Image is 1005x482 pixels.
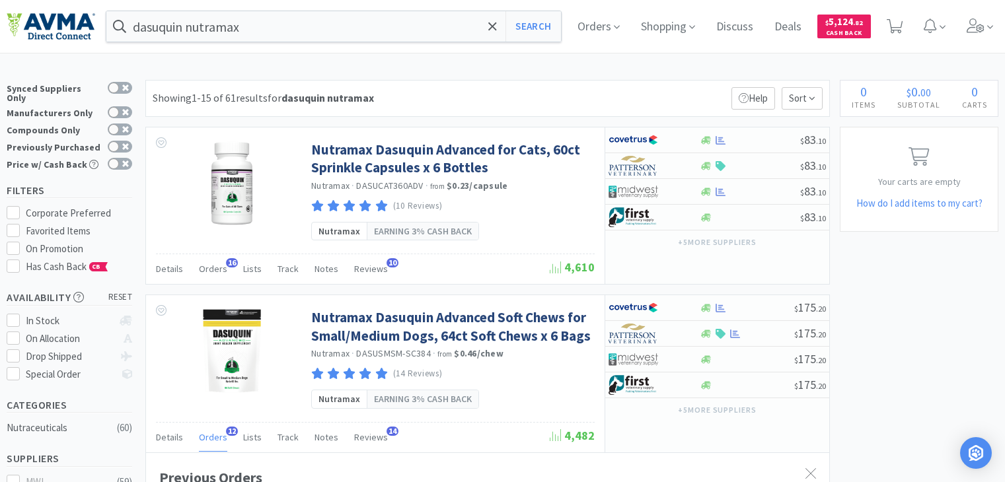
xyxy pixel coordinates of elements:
[243,263,262,275] span: Lists
[816,304,826,314] span: . 20
[609,207,658,227] img: 67d67680309e4a0bb49a5ff0391dcc42_6.png
[26,366,114,382] div: Special Order
[731,87,775,110] p: Help
[393,367,443,381] p: (14 Reviews)
[447,180,507,191] strong: $0.23 / capsule
[860,83,867,100] span: 0
[315,263,338,275] span: Notes
[354,263,388,275] span: Reviews
[430,182,445,191] span: from
[26,241,133,257] div: On Promotion
[816,136,826,146] span: . 10
[7,397,132,413] h5: Categories
[352,347,354,359] span: ·
[311,141,591,177] a: Nutramax Dasuquin Advanced for Cats, 60ct Sprinkle Capsules x 6 Bottles
[7,420,114,436] div: Nutraceuticals
[387,427,398,436] span: 14
[393,199,443,213] p: (10 Reviews)
[7,183,132,198] h5: Filters
[816,188,826,197] span: . 10
[794,377,826,392] span: 175
[769,21,807,33] a: Deals
[800,162,804,172] span: $
[7,141,101,152] div: Previously Purchased
[711,21,759,33] a: Discuss
[911,83,918,100] span: 0
[816,213,826,223] span: . 10
[199,431,227,443] span: Orders
[800,184,826,199] span: 83
[800,136,804,146] span: $
[433,347,435,359] span: ·
[426,180,428,191] span: ·
[7,123,101,135] div: Compounds Only
[907,86,911,99] span: $
[315,431,338,443] span: Notes
[356,180,423,191] span: DASUCAT360ADV
[816,381,826,391] span: . 20
[816,355,826,365] span: . 20
[825,30,863,38] span: Cash Back
[311,180,350,191] a: Nutramax
[156,263,183,275] span: Details
[971,83,978,100] span: 0
[550,428,595,443] span: 4,482
[354,431,388,443] span: Reviews
[454,347,503,359] strong: $0.46 / chew
[800,188,804,197] span: $
[117,420,132,436] div: ( 60 )
[609,324,658,343] img: f5e969b455434c6296c6d81ef179fa71_3.png
[886,98,951,111] h4: Subtotal
[318,392,360,406] span: Nutramax
[26,260,108,273] span: Has Cash Back
[106,11,561,42] input: Search by item, sku, manufacturer, ingredient, size...
[26,349,114,364] div: Drop Shipped
[7,290,132,305] h5: Availability
[609,375,658,395] img: 67d67680309e4a0bb49a5ff0391dcc42_6.png
[199,263,227,275] span: Orders
[278,431,299,443] span: Track
[840,98,886,111] h4: Items
[26,223,133,239] div: Favorited Items
[816,329,826,339] span: . 20
[609,182,658,201] img: 4dd14cff54a648ac9e977f0c5da9bc2e_5.png
[387,258,398,267] span: 10
[189,141,275,226] img: 133117f2e3134b54a813be98ded10067_406169.png
[794,355,798,365] span: $
[800,132,826,147] span: 83
[853,18,863,27] span: . 82
[156,431,183,443] span: Details
[311,222,479,240] a: NutramaxEarning 3% Cash Back
[794,329,798,339] span: $
[374,392,472,406] span: Earning 3% Cash Back
[311,347,350,359] a: Nutramax
[951,98,998,111] h4: Carts
[7,82,101,102] div: Synced Suppliers Only
[825,18,829,27] span: $
[7,451,132,466] h5: Suppliers
[609,156,658,176] img: f5e969b455434c6296c6d81ef179fa71_3.png
[26,331,114,347] div: On Allocation
[437,349,452,359] span: from
[318,224,360,238] span: Nutramax
[90,263,103,271] span: CB
[7,106,101,118] div: Manufacturers Only
[800,209,826,224] span: 83
[609,130,658,150] img: 77fca1acd8b6420a9015268ca798ef17_1.png
[816,162,826,172] span: . 10
[352,180,354,191] span: ·
[800,158,826,173] span: 83
[671,401,763,419] button: +5more suppliers
[7,13,95,40] img: e4e33dab9f054f5782a47901c742baa9_102.png
[268,91,374,104] span: for
[226,427,238,436] span: 12
[794,304,798,314] span: $
[26,313,114,329] div: In Stock
[825,15,863,28] span: 5,124
[311,308,591,345] a: Nutramax Dasuquin Advanced Soft Chews for Small/Medium Dogs, 64ct Soft Chews x 6 Bags
[782,87,823,110] span: Sort
[794,351,826,366] span: 175
[920,86,931,99] span: 00
[840,195,998,211] h5: How do I add items to my cart?
[800,213,804,223] span: $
